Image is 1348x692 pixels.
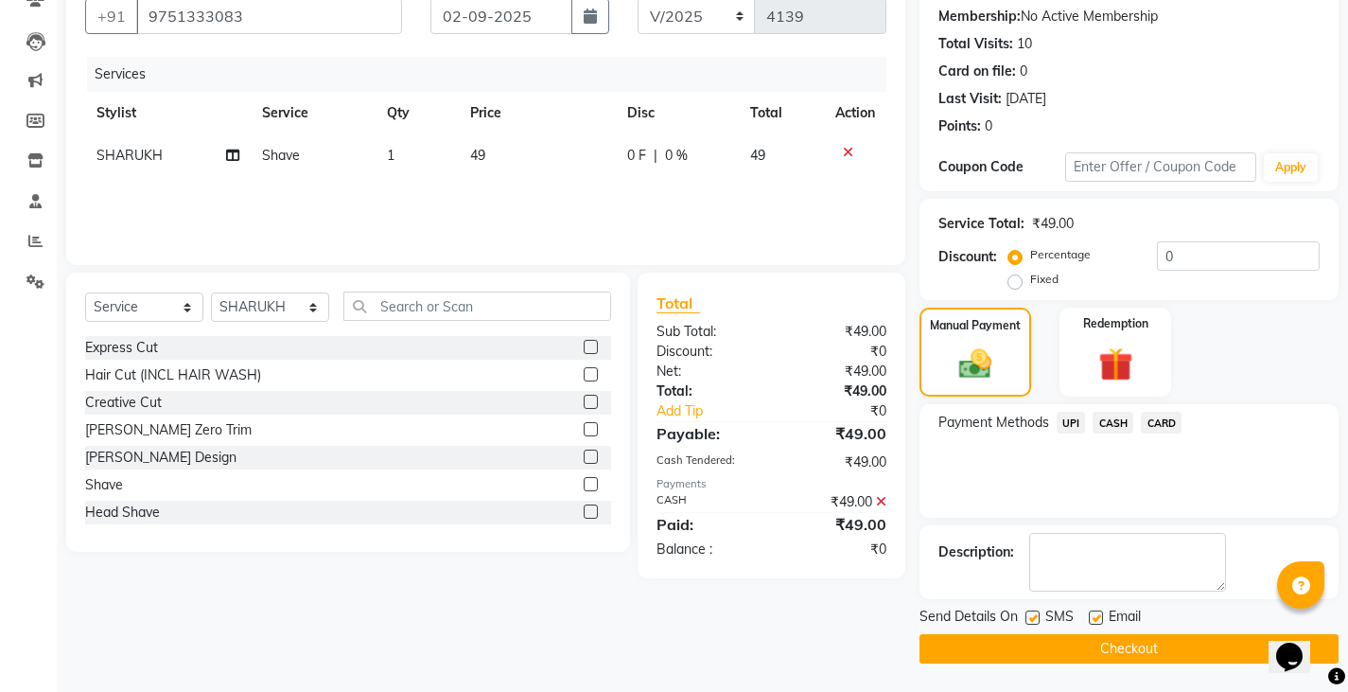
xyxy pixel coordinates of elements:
[1093,412,1133,434] span: CASH
[938,7,1320,27] div: No Active Membership
[262,147,300,164] span: Shave
[343,292,611,321] input: Search or Scan
[642,362,771,381] div: Net:
[985,116,992,136] div: 0
[85,365,261,385] div: Hair Cut (INCL HAIR WASH)
[642,422,771,445] div: Payable:
[616,92,739,134] th: Disc
[949,346,1002,383] img: _cash.svg
[85,92,251,134] th: Stylist
[642,342,771,362] div: Discount:
[938,157,1065,177] div: Coupon Code
[665,146,688,166] span: 0 %
[642,492,771,512] div: CASH
[1083,315,1148,332] label: Redemption
[642,322,771,342] div: Sub Total:
[930,317,1021,334] label: Manual Payment
[771,362,900,381] div: ₹49.00
[938,247,997,267] div: Discount:
[387,147,394,164] span: 1
[771,540,900,559] div: ₹0
[938,542,1014,562] div: Description:
[739,92,824,134] th: Total
[85,420,252,440] div: [PERSON_NAME] Zero Trim
[1032,214,1074,234] div: ₹49.00
[938,214,1024,234] div: Service Total:
[85,503,160,523] div: Head Shave
[470,147,485,164] span: 49
[1017,34,1032,54] div: 10
[656,293,700,313] span: Total
[251,92,376,134] th: Service
[771,422,900,445] div: ₹49.00
[642,401,793,421] a: Add Tip
[919,634,1339,664] button: Checkout
[642,381,771,401] div: Total:
[919,607,1018,630] span: Send Details On
[459,92,616,134] th: Price
[85,338,158,358] div: Express Cut
[642,452,771,472] div: Cash Tendered:
[750,147,765,164] span: 49
[642,540,771,559] div: Balance :
[1030,246,1091,263] label: Percentage
[85,475,123,495] div: Shave
[642,513,771,536] div: Paid:
[1006,89,1046,109] div: [DATE]
[1109,607,1141,630] span: Email
[96,147,163,164] span: SHARUKH
[938,34,1013,54] div: Total Visits:
[771,381,900,401] div: ₹49.00
[87,57,901,92] div: Services
[627,146,646,166] span: 0 F
[1269,616,1329,673] iframe: chat widget
[771,492,900,512] div: ₹49.00
[1065,152,1256,182] input: Enter Offer / Coupon Code
[938,413,1049,433] span: Payment Methods
[654,146,657,166] span: |
[1264,153,1318,182] button: Apply
[771,342,900,362] div: ₹0
[938,62,1016,81] div: Card on file:
[1141,412,1182,434] span: CARD
[1030,271,1059,288] label: Fixed
[771,322,900,342] div: ₹49.00
[376,92,459,134] th: Qty
[1020,62,1027,81] div: 0
[85,393,162,413] div: Creative Cut
[793,401,901,421] div: ₹0
[85,448,236,468] div: [PERSON_NAME] Design
[938,89,1002,109] div: Last Visit:
[1057,412,1086,434] span: UPI
[656,476,886,492] div: Payments
[824,92,886,134] th: Action
[771,452,900,472] div: ₹49.00
[1045,607,1074,630] span: SMS
[938,116,981,136] div: Points:
[938,7,1021,27] div: Membership:
[771,513,900,536] div: ₹49.00
[1088,344,1144,386] img: _gift.svg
